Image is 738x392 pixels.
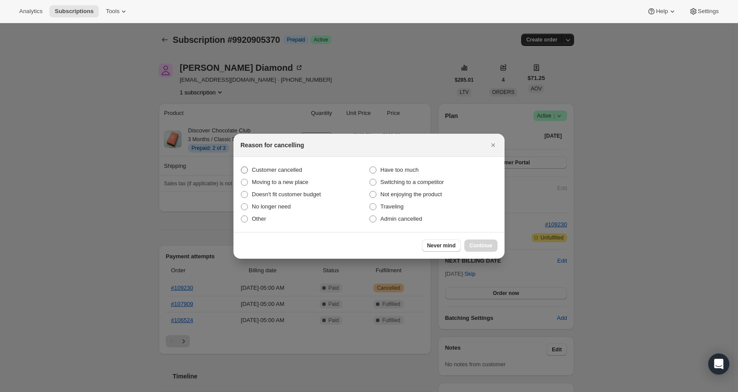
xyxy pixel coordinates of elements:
[252,191,321,198] span: Doesn't fit customer budget
[252,215,266,222] span: Other
[708,354,729,375] div: Open Intercom Messenger
[252,203,291,210] span: No longer need
[14,5,48,17] button: Analytics
[380,191,442,198] span: Not enjoying the product
[380,215,422,222] span: Admin cancelled
[49,5,99,17] button: Subscriptions
[684,5,724,17] button: Settings
[380,203,404,210] span: Traveling
[380,167,418,173] span: Have too much
[698,8,719,15] span: Settings
[19,8,42,15] span: Analytics
[252,167,302,173] span: Customer cancelled
[487,139,499,151] button: Close
[240,141,304,149] h2: Reason for cancelling
[380,179,444,185] span: Switching to a competitor
[422,239,461,252] button: Never mind
[427,242,456,249] span: Never mind
[55,8,94,15] span: Subscriptions
[642,5,682,17] button: Help
[252,179,308,185] span: Moving to a new place
[101,5,133,17] button: Tools
[656,8,668,15] span: Help
[106,8,119,15] span: Tools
